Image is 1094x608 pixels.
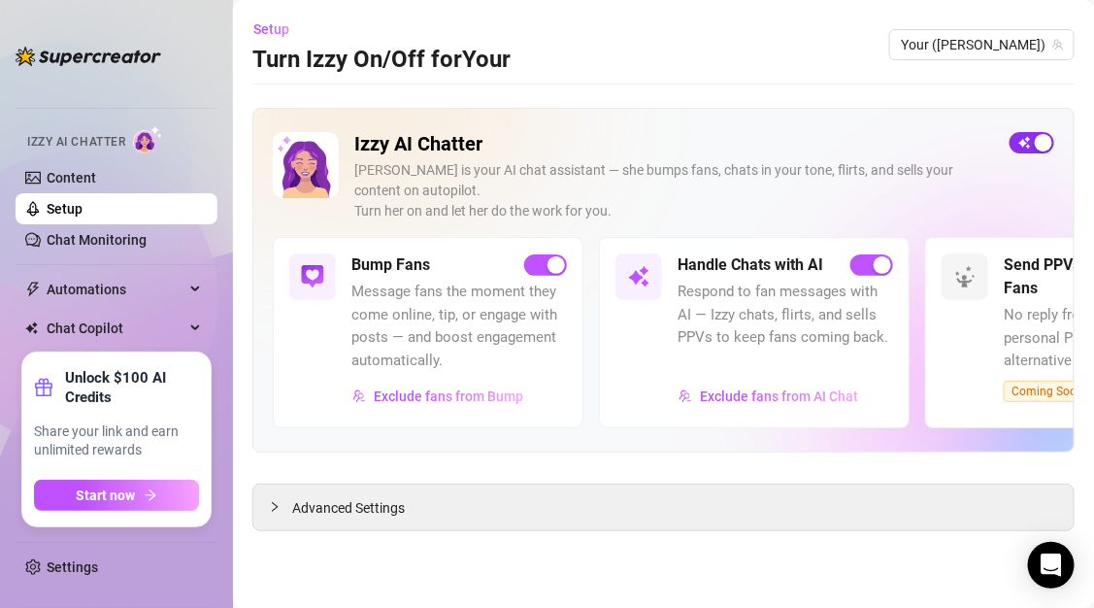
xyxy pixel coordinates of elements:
[678,381,859,412] button: Exclude fans from AI Chat
[252,45,511,76] h3: Turn Izzy On/Off for Your
[25,321,38,335] img: Chat Copilot
[144,489,157,502] span: arrow-right
[1004,381,1091,402] span: Coming Soon
[47,201,83,217] a: Setup
[34,378,53,397] span: gift
[34,422,199,460] span: Share your link and earn unlimited rewards
[252,14,305,45] button: Setup
[352,389,366,403] img: svg%3e
[678,281,893,350] span: Respond to fan messages with AI — Izzy chats, flirts, and sells PPVs to keep fans coming back.
[700,388,858,404] span: Exclude fans from AI Chat
[1052,39,1064,51] span: team
[47,274,184,305] span: Automations
[1028,542,1075,589] div: Open Intercom Messenger
[47,232,147,248] a: Chat Monitoring
[47,313,184,344] span: Chat Copilot
[65,368,199,407] strong: Unlock $100 AI Credits
[269,496,292,518] div: collapsed
[16,47,161,66] img: logo-BBDzfeDw.svg
[351,381,524,412] button: Exclude fans from Bump
[351,253,430,277] h5: Bump Fans
[354,132,994,156] h2: Izzy AI Chatter
[354,160,994,221] div: [PERSON_NAME] is your AI chat assistant — she bumps fans, chats in your tone, flirts, and sells y...
[678,253,823,277] h5: Handle Chats with AI
[374,388,523,404] span: Exclude fans from Bump
[273,132,339,198] img: Izzy AI Chatter
[901,30,1063,59] span: Your (aubreyxx)
[301,265,324,288] img: svg%3e
[627,265,650,288] img: svg%3e
[679,389,692,403] img: svg%3e
[77,488,136,503] span: Start now
[953,265,977,288] img: svg%3e
[47,559,98,575] a: Settings
[34,480,199,511] button: Start nowarrow-right
[25,282,41,297] span: thunderbolt
[351,281,567,372] span: Message fans the moment they come online, tip, or engage with posts — and boost engagement automa...
[27,133,125,152] span: Izzy AI Chatter
[47,170,96,186] a: Content
[133,125,163,153] img: AI Chatter
[292,497,405,519] span: Advanced Settings
[253,21,289,37] span: Setup
[269,501,281,513] span: collapsed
